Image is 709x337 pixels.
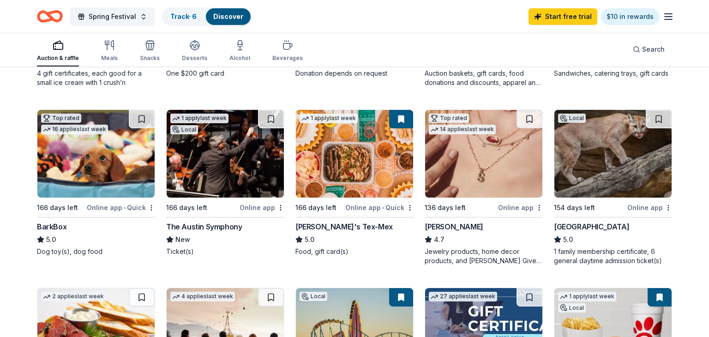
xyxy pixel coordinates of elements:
div: Auction & raffle [37,54,79,62]
div: 1 apply last week [170,114,228,123]
img: Image for BarkBox [37,110,155,198]
div: Local [558,303,586,313]
div: Top rated [41,114,81,123]
span: • [382,204,384,211]
span: 5.0 [563,234,573,245]
div: Dog toy(s), dog food [37,247,155,256]
div: Local [170,125,198,134]
span: Search [642,44,665,55]
img: Image for Houston Zoo [554,110,672,198]
div: 1 apply last week [558,292,616,301]
button: Search [625,40,672,59]
span: 4.7 [434,234,445,245]
div: 166 days left [295,202,336,213]
button: Meals [101,36,118,66]
div: Beverages [272,54,303,62]
div: [GEOGRAPHIC_DATA] [554,221,629,232]
button: Beverages [272,36,303,66]
span: Spring Festival [89,11,136,22]
div: Online app Quick [345,202,414,213]
div: 166 days left [166,202,207,213]
a: Image for Chuy's Tex-Mex1 applylast week166 days leftOnline app•Quick[PERSON_NAME]'s Tex-Mex5.0Fo... [295,109,414,256]
div: 14 applies last week [429,125,496,134]
div: BarkBox [37,221,66,232]
div: Sandwiches, catering trays, gift cards [554,69,672,78]
button: Snacks [140,36,160,66]
span: • [124,204,126,211]
div: 1 family membership certificate, 6 general daytime admission ticket(s) [554,247,672,265]
div: Online app [240,202,284,213]
span: New [175,234,190,245]
button: Auction & raffle [37,36,79,66]
button: Desserts [182,36,207,66]
div: Meals [101,54,118,62]
a: Discover [213,12,243,20]
div: Top rated [429,114,469,123]
div: Food, gift card(s) [295,247,414,256]
div: 16 applies last week [41,125,108,134]
a: Start free trial [529,8,597,25]
div: Alcohol [229,54,250,62]
a: Image for The Austin Symphony1 applylast weekLocal166 days leftOnline appThe Austin SymphonyNewTi... [166,109,284,256]
a: Track· 6 [170,12,197,20]
div: Local [558,114,586,123]
div: [PERSON_NAME] [425,221,483,232]
span: 5.0 [46,234,56,245]
a: $10 in rewards [601,8,659,25]
span: 5.0 [305,234,314,245]
div: Local [300,292,327,301]
div: Desserts [182,54,207,62]
div: 4 applies last week [170,292,235,301]
button: Track· 6Discover [162,7,252,26]
img: Image for The Austin Symphony [167,110,284,198]
div: Online app [498,202,543,213]
button: Alcohol [229,36,250,66]
div: The Austin Symphony [166,221,242,232]
div: 4 gift certificates, each good for a small ice cream with 1 crush’n [37,69,155,87]
img: Image for Chuy's Tex-Mex [296,110,413,198]
div: One $200 gift card [166,69,284,78]
div: Jewelry products, home decor products, and [PERSON_NAME] Gives Back event in-store or online (or ... [425,247,543,265]
div: Auction baskets, gift cards, food donations and discounts, apparel and promotional items [425,69,543,87]
div: Ticket(s) [166,247,284,256]
div: 27 applies last week [429,292,497,301]
div: 154 days left [554,202,595,213]
div: 136 days left [425,202,466,213]
a: Image for Kendra ScottTop rated14 applieslast week136 days leftOnline app[PERSON_NAME]4.7Jewelry ... [425,109,543,265]
button: Spring Festival [70,7,155,26]
a: Image for Houston ZooLocal154 days leftOnline app[GEOGRAPHIC_DATA]5.01 family membership certific... [554,109,672,265]
div: 2 applies last week [41,292,106,301]
div: Snacks [140,54,160,62]
div: [PERSON_NAME]'s Tex-Mex [295,221,393,232]
div: Online app Quick [87,202,155,213]
div: 1 apply last week [300,114,358,123]
div: 166 days left [37,202,78,213]
a: Home [37,6,63,27]
a: Image for BarkBoxTop rated16 applieslast week166 days leftOnline app•QuickBarkBox5.0Dog toy(s), d... [37,109,155,256]
img: Image for Kendra Scott [425,110,542,198]
div: Online app [627,202,672,213]
div: Donation depends on request [295,69,414,78]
